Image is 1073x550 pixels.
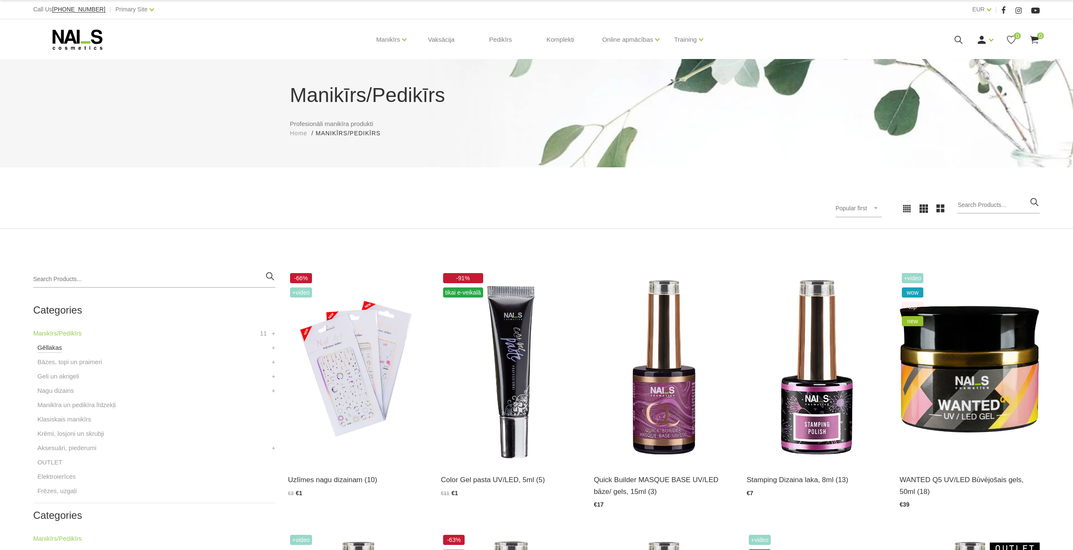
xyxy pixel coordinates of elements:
[594,474,734,497] a: Quick Builder MASQUE BASE UV/LED bāze/ gels, 15ml (3)
[540,19,581,60] a: Komplekti
[441,271,581,464] img: Daudzfunkcionāla pigmentēta dizaina pasta, ar kuras palīdzību iespējams zīmēt “one stroke” un “žo...
[288,271,428,464] img: Profesionālās dizaina uzlīmes nagiem...
[749,535,771,545] span: +video
[957,197,1040,214] input: Search Products...
[272,371,275,381] a: +
[900,474,1040,497] a: WANTED Q5 UV/LED Būvējošais gels, 50ml (18)
[33,271,275,288] input: Search Products...
[747,271,887,464] img: Intensīvi pigmentēta zīmoglaka, kas paredzēta zīmogmākslas dizaina veidošanai. Profesionāls rezul...
[290,130,307,137] span: Home
[443,535,465,545] span: -63%
[110,4,111,15] span: |
[1037,32,1044,39] span: 0
[33,510,275,521] h2: Categories
[38,472,76,482] a: Elektroierīces
[33,534,82,544] a: Manikīrs/Pedikīrs
[1014,32,1021,39] span: 0
[272,357,275,367] a: +
[421,19,461,60] a: Vaksācija
[260,328,267,338] span: 11
[1006,35,1017,45] a: 0
[441,491,449,496] span: €11
[290,273,312,283] span: -66%
[272,343,275,353] a: +
[38,414,91,424] a: Klasiskais manikīrs
[38,357,102,367] a: Bāzes, topi un praimeri
[747,474,887,486] a: Stamping Dizaina laka, 8ml (13)
[594,271,734,464] img: Quick Masque base – viegli maskējoša bāze/gels. Šī bāze/gels ir unikāls produkts ar daudz izmanto...
[284,80,790,138] div: Profesionāli manikīra produkti
[290,80,783,110] h1: Manikīrs/Pedikīrs
[38,400,116,410] a: Manikīra un pedikīra līdzekļi
[443,287,483,298] span: tikai e-veikalā
[316,129,389,138] li: Manikīrs/Pedikīrs
[482,19,519,60] a: Pedikīrs
[441,474,581,486] a: Color Gel pasta UV/LED, 5ml (5)
[902,273,924,283] span: +video
[902,316,924,326] span: new
[747,490,753,496] span: €7
[38,386,74,396] a: Nagu dizains
[272,386,275,396] a: +
[38,371,79,381] a: Geli un akrigeli
[602,23,653,56] a: Online apmācības
[33,328,82,338] a: Manikīrs/Pedikīrs
[272,328,275,338] a: +
[995,4,997,15] span: |
[674,23,697,56] a: Training
[272,443,275,453] a: +
[38,457,62,467] a: OUTLET
[288,474,428,486] a: Uzlīmes nagu dizainam (10)
[52,6,105,13] a: [PHONE_NUMBER]
[33,4,105,15] div: Call Us
[972,4,985,14] a: EUR
[288,491,293,496] span: €3
[290,287,312,298] span: +video
[290,129,307,138] a: Home
[38,443,97,453] a: Aksesuāri, piederumi
[290,535,312,545] span: +video
[38,486,77,496] a: Frēzes, uzgaļi
[38,343,62,353] a: Gēllakas
[902,302,924,312] span: top
[594,501,603,508] span: €17
[452,490,458,496] span: €1
[902,287,924,298] span: wow
[900,501,909,508] span: €39
[376,23,400,56] a: Manikīrs
[836,205,867,212] span: Popular first
[38,429,104,439] a: Krēmi, losjoni un skrubji
[1029,35,1040,45] a: 0
[116,4,148,14] a: Primary Site
[900,271,1040,464] img: Gels WANTED NAILS cosmetics tehniķu komanda ir radījusi gelu, kas ilgi jau ir katra meistara mekl...
[33,305,275,316] h2: Categories
[443,273,483,283] span: -91%
[296,490,302,496] span: €1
